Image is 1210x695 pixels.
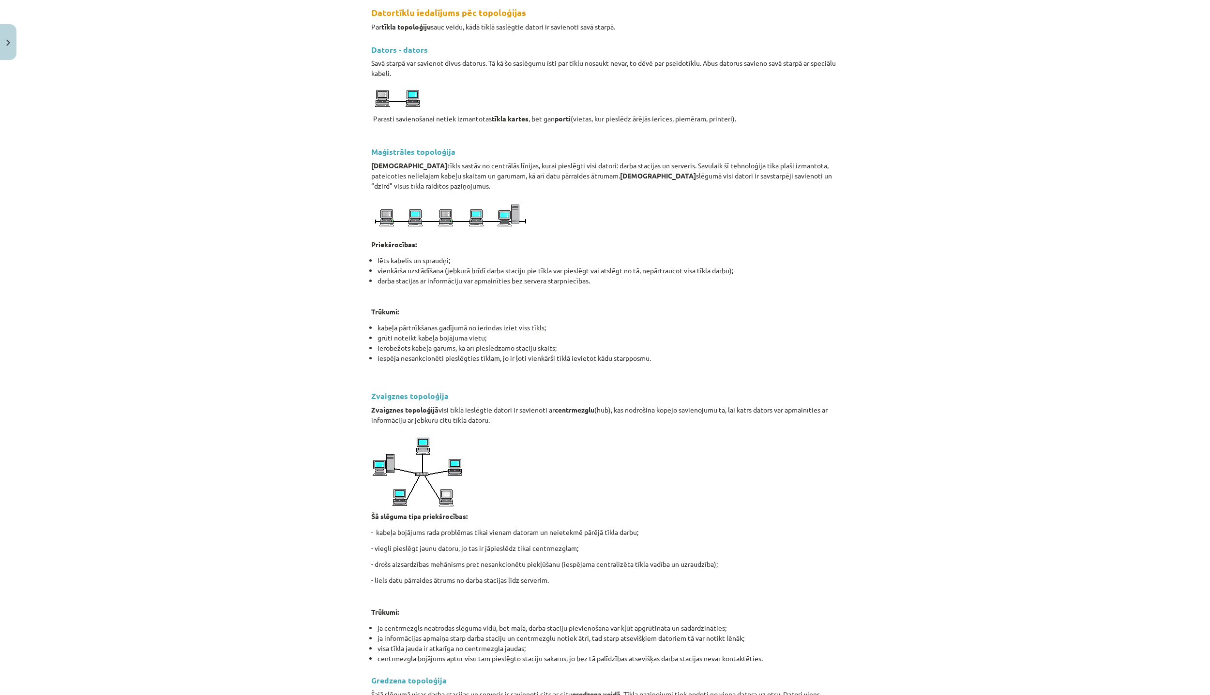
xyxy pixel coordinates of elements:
strong: tīkla kartes [492,114,529,123]
strong: [DEMOGRAPHIC_DATA] [371,161,447,170]
strong: [DEMOGRAPHIC_DATA] [620,171,696,180]
strong: centrmezglu [555,405,594,414]
p: Savā starpā var savienot divus datorus. Tā kā šo saslēgumu īsti par tīklu nosaukt nevar, to dēvē ... [371,58,839,78]
p: - kabeļa bojājums rada problēmas tikai vienam datoram un neietekmē pārējā tīkla darbu; [371,527,839,537]
p: tīkls sastāv no centrālās līnijas, kurai pieslēgti visi datori: darba stacijas un serveris. Savul... [371,161,839,191]
li: ja centrmezgls neatrodas slēguma vidū, bet malā, darba staciju pievienošana var kļūt apgrūtināta ... [378,623,839,633]
img: icon-close-lesson-0947bae3869378f0d4975bcd49f059093ad1ed9edebbc8119c70593378902aed.svg [6,40,10,46]
img: Attēls, kurā ir diagramma, skečs, rinda, dizains Apraksts ģenerēts automātiski [371,431,467,511]
strong: tīkla topoloģiju [381,22,431,31]
p: Parasti savienošanai netiek izmantotas , bet gan (vietas, kur pieslēdz ārējās ierīces, piemēram, ... [371,112,839,124]
strong: porti [555,114,571,123]
p: Par sauc veidu, kādā tīklā saslēgtie datori ir savienoti savā starpā. [371,22,839,32]
li: grūti noteikt kabeļa bojājuma vietu; [378,333,839,343]
strong: Dators - dators [371,44,428,55]
li: kabeļa pārtrūkšanas gadījumā no ierindas iziet viss tīkls; [378,323,839,333]
p: - liels datu pārraides ātrums no darba stacijas līdz serverim. [371,575,839,585]
strong: Datortīklu iedalījums pēc topoloģijas [371,7,526,18]
li: lēts kabelis un spraudņi; [378,255,839,266]
strong: Zvaigznes topoloģija [371,391,449,401]
li: centrmezgla bojājums aptur visu tam pieslēgto staciju sakarus, jo bez tā palīdzības atsevišķas da... [378,653,839,664]
li: ja informācijas apmaiņa starp darba staciju un centrmezglu notiek ātri, tad starp atsevišķiem dat... [378,633,839,643]
strong: Maģistrāles topoloģija [371,147,455,157]
li: vienkārša uzstādīšana (jebkurā brīdī darba staciju pie tīkla var pieslēgt vai atslēgt no tā, nepā... [378,266,839,276]
li: visa tīkla jauda ir atkarīga no centrmezgla jaudas; [378,643,839,653]
strong: Gredzena topoloģija [371,675,447,685]
strong: Trūkumi: [371,607,399,616]
p: - drošs aizsardzības mehānisms pret nesankcionētu piekļūšanu (iespējama centralizēta tīkla vadība... [371,559,839,569]
li: ierobežots kabeļa garums, kā arī pieslēdzamo staciju skaits; [378,343,839,353]
strong: Šā slēguma tipa priekšrocības: [371,512,468,520]
p: visi tīklā ieslēgtie datori ir savienoti ar (hub), kas nodrošina kopējo savienojumu tā, lai katrs... [371,405,839,425]
li: darba stacijas ar informāciju var apmainīties bez servera starpniecības. [378,276,839,286]
li: iespēja nesankcionēti pieslēgties tīklam, jo ir ļoti vienkārši tīklā ievietot kādu starpposmu. [378,353,839,363]
strong: Zvaigznes topoloģijā [371,405,439,414]
p: - viegli pieslēgt jaunu datoru, jo tas ir jāpieslēdz tikai centrmezglam; [371,543,839,553]
strong: Priekšrocības: [371,240,417,249]
strong: Trūkumi: [371,307,399,316]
